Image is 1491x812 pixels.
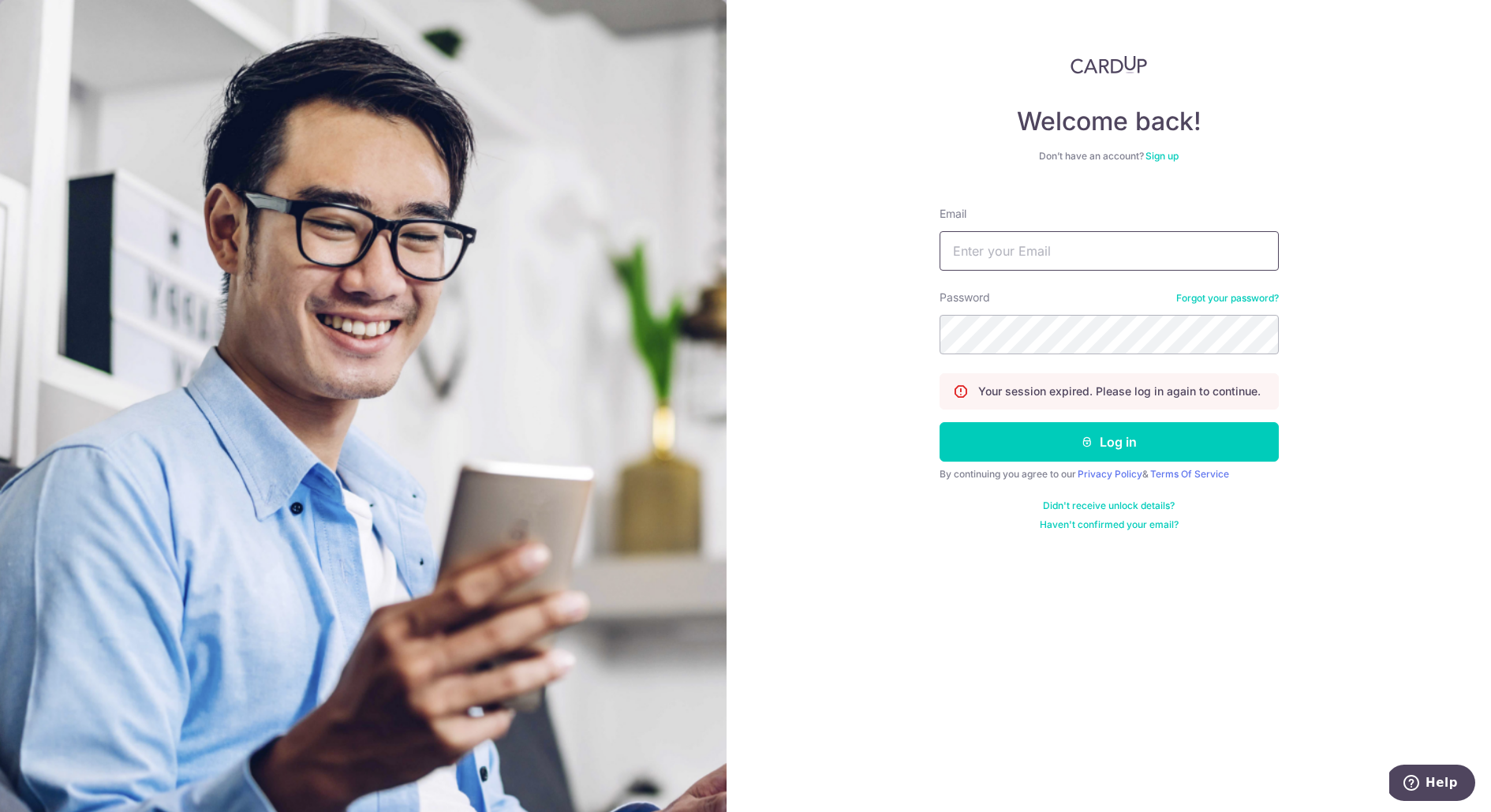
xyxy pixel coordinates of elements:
a: Privacy Policy [1078,468,1142,480]
div: By continuing you agree to our & [940,468,1279,481]
button: Log in [940,422,1279,462]
a: Forgot your password? [1176,292,1279,305]
a: Haven't confirmed your email? [1040,518,1179,531]
label: Email [940,206,966,222]
div: Don’t have an account? [940,150,1279,163]
p: Your session expired. Please log in again to continue. [978,384,1261,399]
h4: Welcome back! [940,106,1279,137]
a: Sign up [1145,150,1179,162]
a: Didn't receive unlock details? [1043,500,1175,512]
img: CardUp Logo [1071,55,1148,74]
iframe: Opens a widget where you can find more information [1389,765,1475,804]
input: Enter your Email [940,231,1279,271]
a: Terms Of Service [1150,468,1229,480]
label: Password [940,290,990,305]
